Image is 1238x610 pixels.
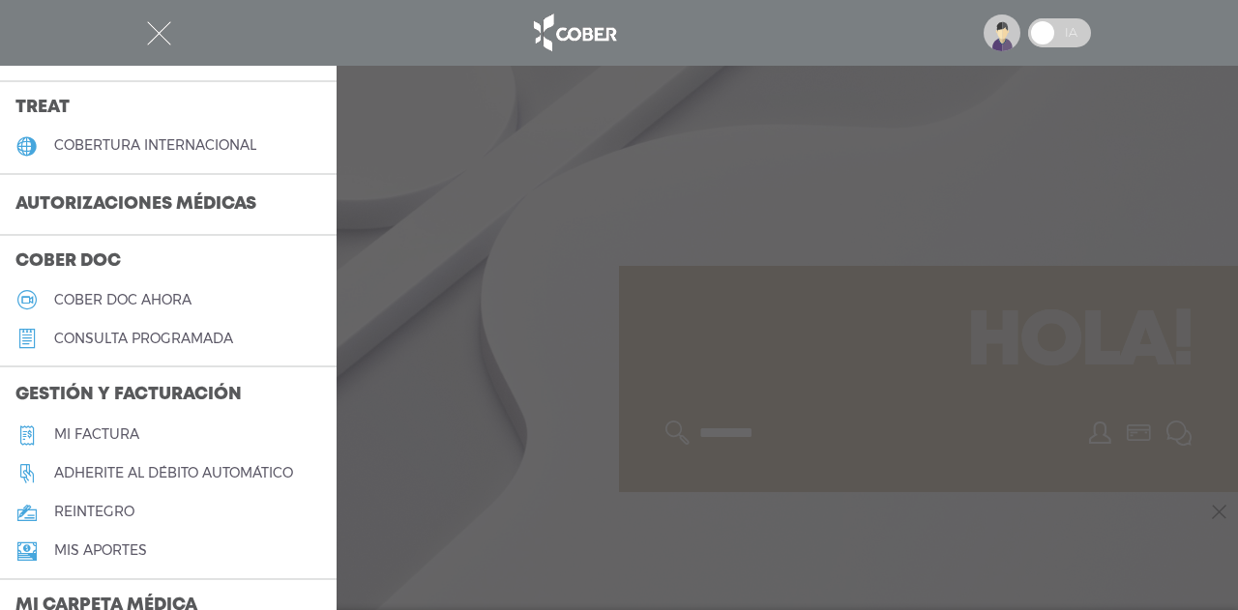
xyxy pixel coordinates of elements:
h5: cobertura internacional [54,137,256,154]
h5: Mi factura [54,426,139,443]
h5: Mis aportes [54,542,147,559]
img: profile-placeholder.svg [984,15,1020,51]
h5: reintegro [54,504,134,520]
img: logo_cober_home-white.png [523,10,625,56]
h5: Cober doc ahora [54,292,192,308]
img: Cober_menu-close-white.svg [147,21,171,45]
h5: Adherite al débito automático [54,465,293,481]
h5: consulta programada [54,331,233,347]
